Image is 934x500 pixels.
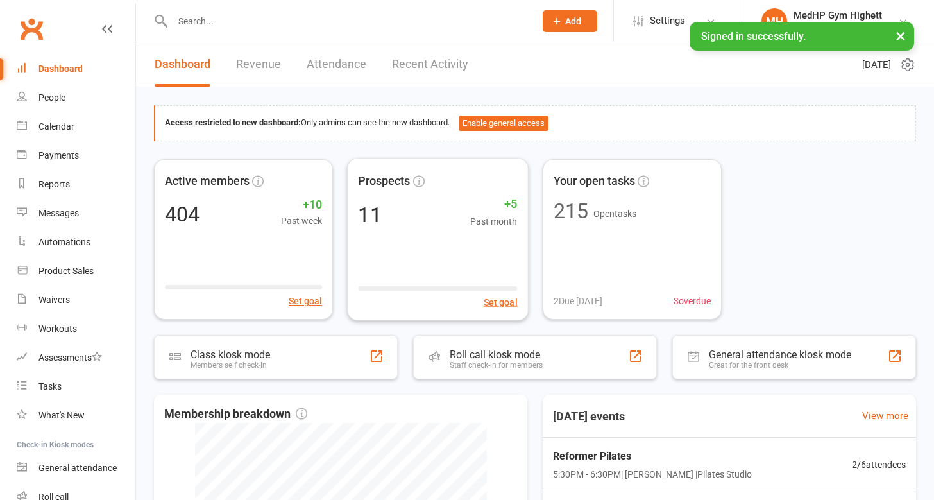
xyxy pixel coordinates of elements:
[38,323,77,334] div: Workouts
[281,214,322,228] span: Past week
[165,204,200,225] div: 404
[281,196,322,214] span: +10
[392,42,468,87] a: Recent Activity
[794,10,882,21] div: MedHP Gym Highett
[358,171,410,190] span: Prospects
[165,172,250,191] span: Active members
[17,83,135,112] a: People
[38,410,85,420] div: What's New
[169,12,526,30] input: Search...
[674,294,711,308] span: 3 overdue
[543,10,597,32] button: Add
[701,30,806,42] span: Signed in successfully.
[38,266,94,276] div: Product Sales
[38,295,70,305] div: Waivers
[470,195,518,214] span: +5
[165,117,301,127] strong: Access restricted to new dashboard:
[650,6,685,35] span: Settings
[553,448,752,465] span: Reformer Pilates
[155,42,210,87] a: Dashboard
[459,116,548,131] button: Enable general access
[862,408,908,424] a: View more
[17,286,135,315] a: Waivers
[38,64,83,74] div: Dashboard
[15,13,47,45] a: Clubworx
[565,16,581,26] span: Add
[709,361,851,370] div: Great for the front desk
[553,467,752,481] span: 5:30PM - 6:30PM | [PERSON_NAME] | Pilates Studio
[470,214,518,228] span: Past month
[17,315,135,343] a: Workouts
[38,179,70,189] div: Reports
[862,57,891,73] span: [DATE]
[164,405,307,424] span: Membership breakdown
[165,116,906,131] div: Only admins can see the new dashboard.
[289,294,322,308] button: Set goal
[889,22,912,49] button: ×
[38,463,117,473] div: General attendance
[17,257,135,286] a: Product Sales
[17,141,135,170] a: Payments
[554,201,588,221] div: 215
[17,55,135,83] a: Dashboard
[593,209,636,219] span: Open tasks
[191,361,270,370] div: Members self check-in
[761,8,787,34] div: MH
[38,121,74,132] div: Calendar
[794,21,882,33] div: MedHP
[38,237,90,247] div: Automations
[191,349,270,361] div: Class kiosk mode
[17,401,135,430] a: What's New
[543,405,635,428] h3: [DATE] events
[852,458,906,472] span: 2 / 6 attendees
[358,203,381,224] div: 11
[17,112,135,141] a: Calendar
[307,42,366,87] a: Attendance
[554,172,635,191] span: Your open tasks
[38,352,102,363] div: Assessments
[38,381,62,392] div: Tasks
[450,361,543,370] div: Staff check-in for members
[17,170,135,199] a: Reports
[236,42,281,87] a: Revenue
[38,92,65,103] div: People
[38,150,79,160] div: Payments
[17,343,135,372] a: Assessments
[450,349,543,361] div: Roll call kiosk mode
[17,199,135,228] a: Messages
[17,228,135,257] a: Automations
[17,454,135,483] a: General attendance kiosk mode
[38,208,79,218] div: Messages
[17,372,135,401] a: Tasks
[554,294,602,308] span: 2 Due [DATE]
[709,349,851,361] div: General attendance kiosk mode
[484,295,518,309] button: Set goal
